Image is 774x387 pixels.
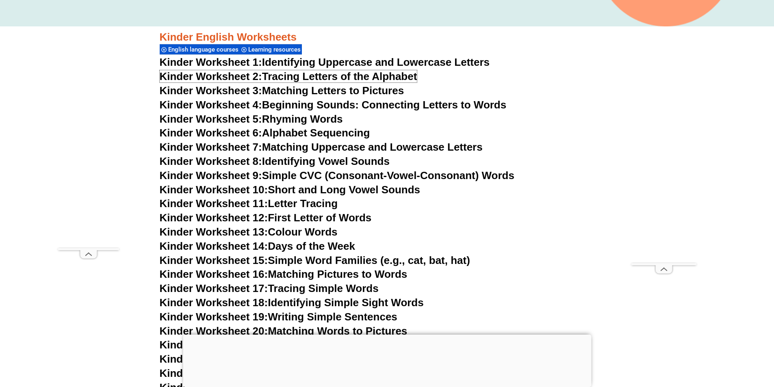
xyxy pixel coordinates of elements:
[183,335,591,385] iframe: Advertisement
[160,226,268,238] span: Kinder Worksheet 13:
[160,282,268,294] span: Kinder Worksheet 17:
[160,325,408,337] a: Kinder Worksheet 20:Matching Words to Pictures
[58,19,119,248] iframe: Advertisement
[168,46,241,53] span: English language courses
[160,296,424,309] a: Kinder Worksheet 18:Identifying Simple Sight Words
[160,367,268,379] span: Kinder Worksheet 23:
[160,367,345,379] a: Kinder Worksheet 23:Weather Words
[160,240,355,252] a: Kinder Worksheet 14:Days of the Week
[639,295,774,387] iframe: Chat Widget
[160,99,507,111] a: Kinder Worksheet 4:Beginning Sounds: Connecting Letters to Words
[160,99,262,111] span: Kinder Worksheet 4:
[160,184,421,196] a: Kinder Worksheet 10:Short and Long Vowel Sounds
[160,169,262,182] span: Kinder Worksheet 9:
[160,30,615,44] h3: Kinder English Worksheets
[160,155,262,167] span: Kinder Worksheet 8:
[160,353,330,365] a: Kinder Worksheet 22:Food Words
[160,197,338,210] a: Kinder Worksheet 11:Letter Tracing
[160,70,262,82] span: Kinder Worksheet 2:
[160,56,262,68] span: Kinder Worksheet 1:
[160,212,372,224] a: Kinder Worksheet 12:First Letter of Words
[240,44,302,55] div: Learning resources
[160,44,240,55] div: English language courses
[160,311,397,323] a: Kinder Worksheet 19:Writing Simple Sentences
[639,295,774,387] div: וידג'ט של צ'אט
[160,141,483,153] a: Kinder Worksheet 7:Matching Uppercase and Lowercase Letters
[160,311,268,323] span: Kinder Worksheet 19:
[160,113,343,125] a: Kinder Worksheet 5:Rhyming Words
[160,84,404,97] a: Kinder Worksheet 3:Matching Letters to Pictures
[160,127,370,139] a: Kinder Worksheet 6:Alphabet Sequencing
[160,70,417,82] a: Kinder Worksheet 2:Tracing Letters of the Alphabet
[160,141,262,153] span: Kinder Worksheet 7:
[160,339,341,351] a: Kinder Worksheet 21:Animal Names
[160,353,268,365] span: Kinder Worksheet 22:
[160,226,338,238] a: Kinder Worksheet 13:Colour Words
[160,296,268,309] span: Kinder Worksheet 18:
[160,254,268,266] span: Kinder Worksheet 15:
[160,84,262,97] span: Kinder Worksheet 3:
[160,184,268,196] span: Kinder Worksheet 10:
[160,240,268,252] span: Kinder Worksheet 14:
[160,282,379,294] a: Kinder Worksheet 17:Tracing Simple Words
[160,56,490,68] a: Kinder Worksheet 1:Identifying Uppercase and Lowercase Letters
[160,212,268,224] span: Kinder Worksheet 12:
[160,268,268,280] span: Kinder Worksheet 16:
[631,19,696,263] iframe: Advertisement
[248,46,303,53] span: Learning resources
[160,325,268,337] span: Kinder Worksheet 20:
[160,127,262,139] span: Kinder Worksheet 6:
[160,197,268,210] span: Kinder Worksheet 11:
[160,155,390,167] a: Kinder Worksheet 8:Identifying Vowel Sounds
[160,113,262,125] span: Kinder Worksheet 5:
[160,339,268,351] span: Kinder Worksheet 21:
[160,254,470,266] a: Kinder Worksheet 15:Simple Word Families (e.g., cat, bat, hat)
[160,268,408,280] a: Kinder Worksheet 16:Matching Pictures to Words
[160,169,514,182] a: Kinder Worksheet 9:Simple CVC (Consonant-Vowel-Consonant) Words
